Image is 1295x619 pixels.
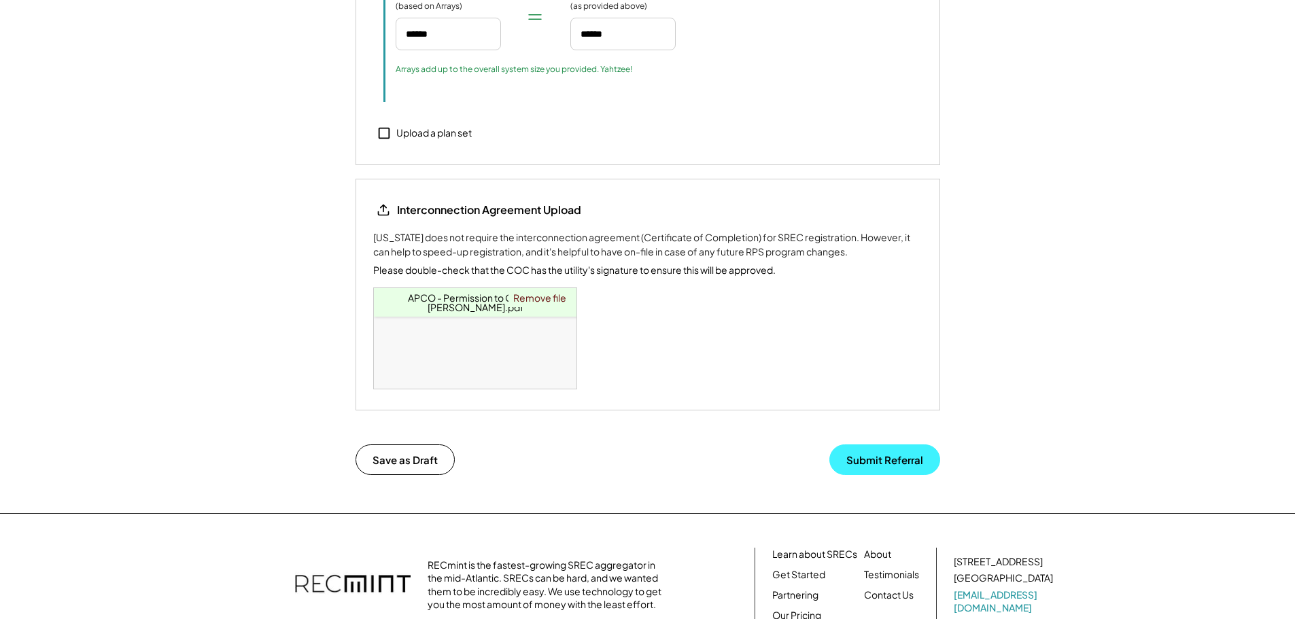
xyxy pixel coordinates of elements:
[864,548,891,561] a: About
[772,548,857,561] a: Learn about SRECs
[954,588,1056,615] a: [EMAIL_ADDRESS][DOMAIN_NAME]
[295,561,411,609] img: recmint-logotype%403x.png
[408,291,544,313] a: APCO - Permission to Operate [PERSON_NAME].pdf
[373,230,922,259] div: [US_STATE] does not require the interconnection agreement (Certificate of Completion) for SREC re...
[396,64,632,75] div: Arrays add up to the overall system size you provided. Yahtzee!
[772,588,818,602] a: Partnering
[570,1,647,12] div: (as provided above)
[428,559,669,612] div: RECmint is the fastest-growing SREC aggregator in the mid-Atlantic. SRECs can be hard, and we wan...
[356,444,455,475] button: Save as Draft
[864,588,914,602] a: Contact Us
[397,202,581,217] div: Interconnection Agreement Upload
[373,263,776,277] div: Please double-check that the COC has the utility's signature to ensure this will be approved.
[864,568,919,582] a: Testimonials
[396,1,464,12] div: (based on Arrays)
[829,444,940,475] button: Submit Referral
[772,568,825,582] a: Get Started
[954,571,1053,585] div: [GEOGRAPHIC_DATA]
[954,555,1043,569] div: [STREET_ADDRESS]
[396,126,472,140] div: Upload a plan set
[508,288,571,307] a: Remove file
